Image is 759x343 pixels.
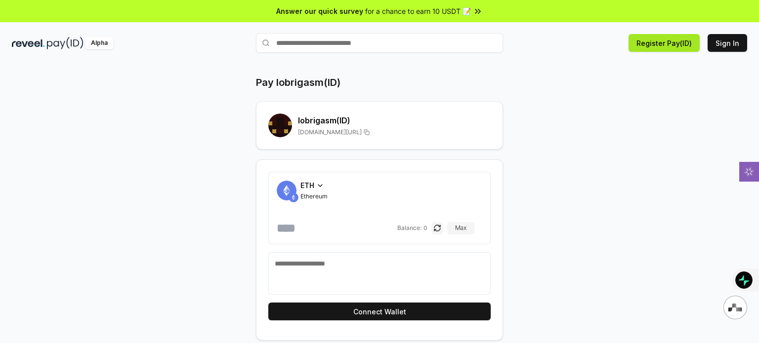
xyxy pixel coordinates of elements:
[300,180,314,191] span: ETH
[629,34,700,52] button: Register Pay(ID)
[365,6,471,16] span: for a chance to earn 10 USDT 📝
[47,37,84,49] img: pay_id
[12,37,45,49] img: reveel_dark
[300,192,328,200] span: Ethereum
[397,224,422,232] span: Balance:
[423,224,427,232] span: 0
[447,222,474,234] button: Max
[268,303,491,320] button: Connect Wallet
[256,76,340,89] h1: Pay lobrigasm(ID)
[728,304,742,311] img: svg+xml,%3Csvg%20xmlns%3D%22http%3A%2F%2Fwww.w3.org%2F2000%2Fsvg%22%20width%3D%2228%22%20height%3...
[85,37,113,49] div: Alpha
[289,192,298,202] img: ETH.svg
[298,114,491,126] h2: lobrigasm (ID)
[276,6,363,16] span: Answer our quick survey
[298,128,362,136] span: [DOMAIN_NAME][URL]
[708,34,747,52] button: Sign In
